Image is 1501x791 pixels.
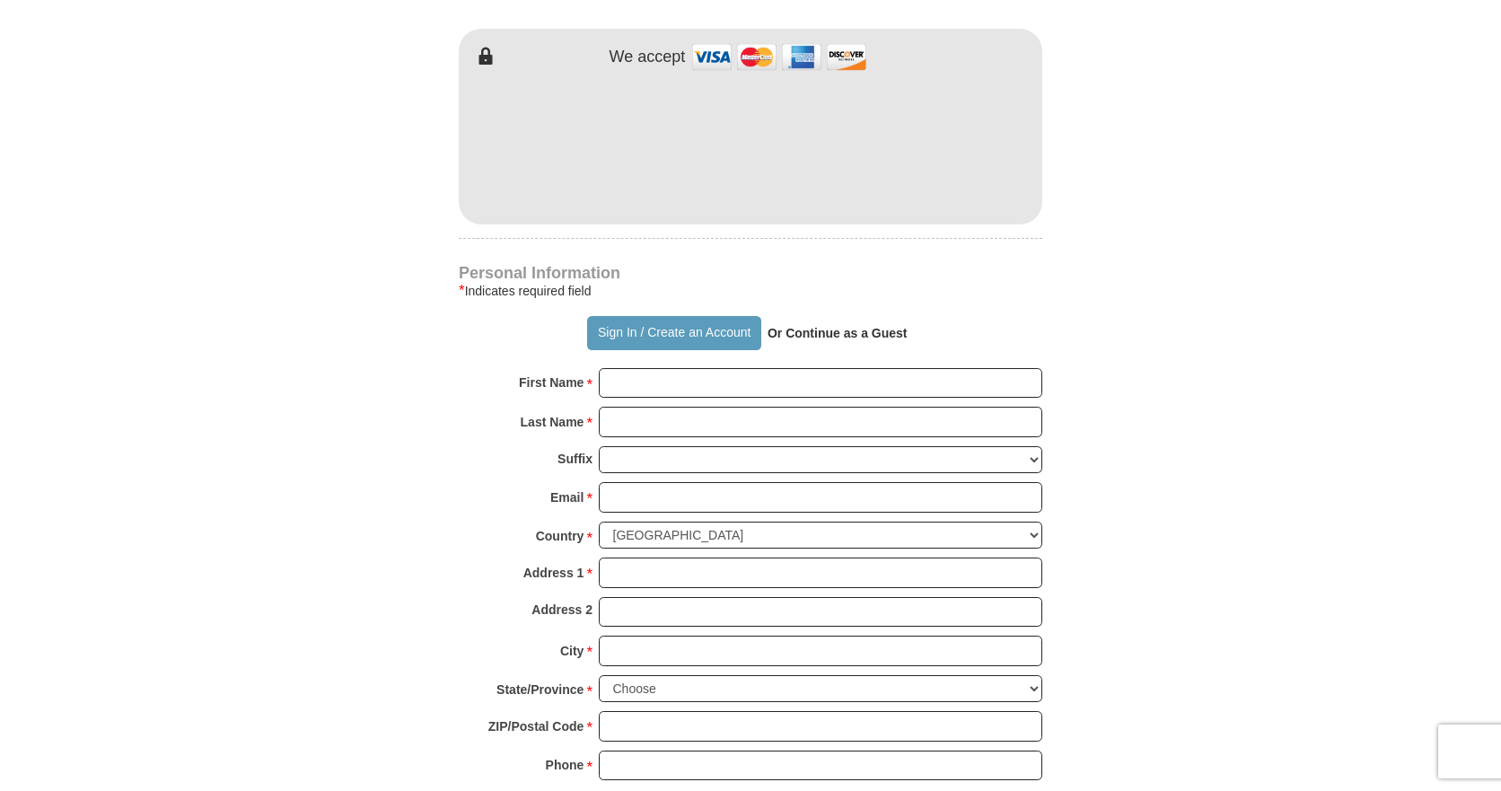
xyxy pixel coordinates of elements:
strong: City [560,638,584,664]
strong: Address 2 [531,597,592,622]
strong: Address 1 [523,560,584,585]
strong: Country [536,523,584,549]
strong: Or Continue as a Guest [768,326,908,340]
img: credit cards accepted [689,38,869,76]
h4: We accept [610,48,686,67]
strong: Suffix [557,446,592,471]
strong: ZIP/Postal Code [488,714,584,739]
strong: Email [550,485,584,510]
h4: Personal Information [459,266,1042,280]
strong: Last Name [521,409,584,435]
strong: First Name [519,370,584,395]
button: Sign In / Create an Account [587,316,760,350]
strong: State/Province [496,677,584,702]
strong: Phone [546,752,584,778]
div: Indicates required field [459,280,1042,302]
